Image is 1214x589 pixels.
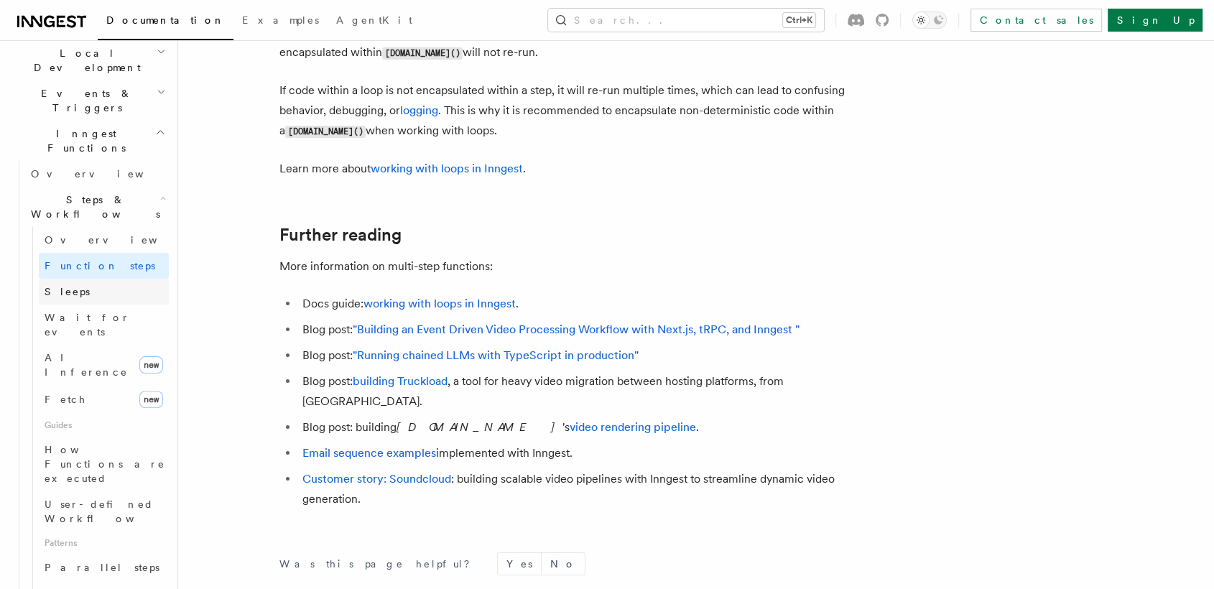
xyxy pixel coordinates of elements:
[353,374,448,388] a: building Truckload
[39,491,169,532] a: User-defined Workflows
[298,371,854,412] li: Blog post: , a tool for heavy video migration between hosting platforms, from [GEOGRAPHIC_DATA].
[39,279,169,305] a: Sleeps
[25,193,160,221] span: Steps & Workflows
[45,562,159,573] span: Parallel steps
[39,532,169,555] span: Patterns
[279,80,854,142] p: If code within a loop is not encapsulated within a step, it will re-run multiple times, which can...
[39,253,169,279] a: Function steps
[45,286,90,297] span: Sleeps
[498,553,541,575] button: Yes
[298,443,854,463] li: implemented with Inngest.
[98,4,233,40] a: Documentation
[45,498,174,524] span: User-defined Workflows
[279,557,480,571] p: Was this page helpful?
[242,14,319,26] span: Examples
[11,40,169,80] button: Local Development
[39,555,169,580] a: Parallel steps
[39,414,169,437] span: Guides
[570,420,696,434] a: video rendering pipeline
[302,446,436,460] a: Email sequence examples
[298,417,854,437] li: Blog post: building 's .
[11,121,169,161] button: Inngest Functions
[298,294,854,314] li: Docs guide: .
[106,14,225,26] span: Documentation
[285,126,366,138] code: [DOMAIN_NAME]()
[328,4,421,39] a: AgentKit
[298,345,854,366] li: Blog post:
[11,126,155,155] span: Inngest Functions
[139,391,163,408] span: new
[11,80,169,121] button: Events & Triggers
[45,260,155,272] span: Function steps
[279,225,402,245] a: Further reading
[336,14,412,26] span: AgentKit
[39,345,169,385] a: AI Inferencenew
[45,444,165,484] span: How Functions are executed
[298,320,854,340] li: Blog post:
[400,103,438,117] a: logging
[11,46,157,75] span: Local Development
[353,323,800,336] a: "Building an Event Driven Video Processing Workflow with Next.js, tRPC, and Inngest "
[39,385,169,414] a: Fetchnew
[302,472,451,486] a: Customer story: Soundcloud
[397,420,562,434] em: [DOMAIN_NAME]
[25,161,169,187] a: Overview
[25,187,169,227] button: Steps & Workflows
[363,297,516,310] a: working with loops in Inngest
[371,162,523,175] a: working with loops in Inngest
[353,348,639,362] a: "Running chained LLMs with TypeScript in production"
[542,553,585,575] button: No
[11,86,157,115] span: Events & Triggers
[279,159,854,179] p: Learn more about .
[382,47,463,60] code: [DOMAIN_NAME]()
[912,11,947,29] button: Toggle dark mode
[45,234,193,246] span: Overview
[783,13,815,27] kbd: Ctrl+K
[31,168,179,180] span: Overview
[298,469,854,509] li: : building scalable video pipelines with Inngest to streamline dynamic video generation.
[45,352,128,378] span: AI Inference
[39,227,169,253] a: Overview
[45,312,130,338] span: Wait for events
[39,437,169,491] a: How Functions are executed
[139,356,163,374] span: new
[45,394,86,405] span: Fetch
[39,305,169,345] a: Wait for events
[279,256,854,277] p: More information on multi-step functions:
[970,9,1102,32] a: Contact sales
[233,4,328,39] a: Examples
[1108,9,1203,32] a: Sign Up
[548,9,824,32] button: Search...Ctrl+K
